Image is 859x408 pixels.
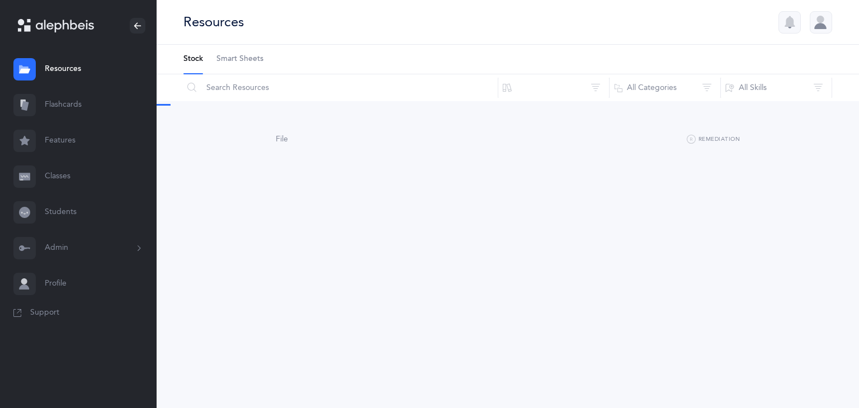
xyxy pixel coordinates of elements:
span: File [276,135,288,144]
button: All Categories [609,74,721,101]
button: All Skills [720,74,832,101]
span: Support [30,307,59,319]
button: Remediation [687,133,740,146]
input: Search Resources [183,74,498,101]
span: Smart Sheets [216,54,263,65]
div: Resources [183,13,244,31]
